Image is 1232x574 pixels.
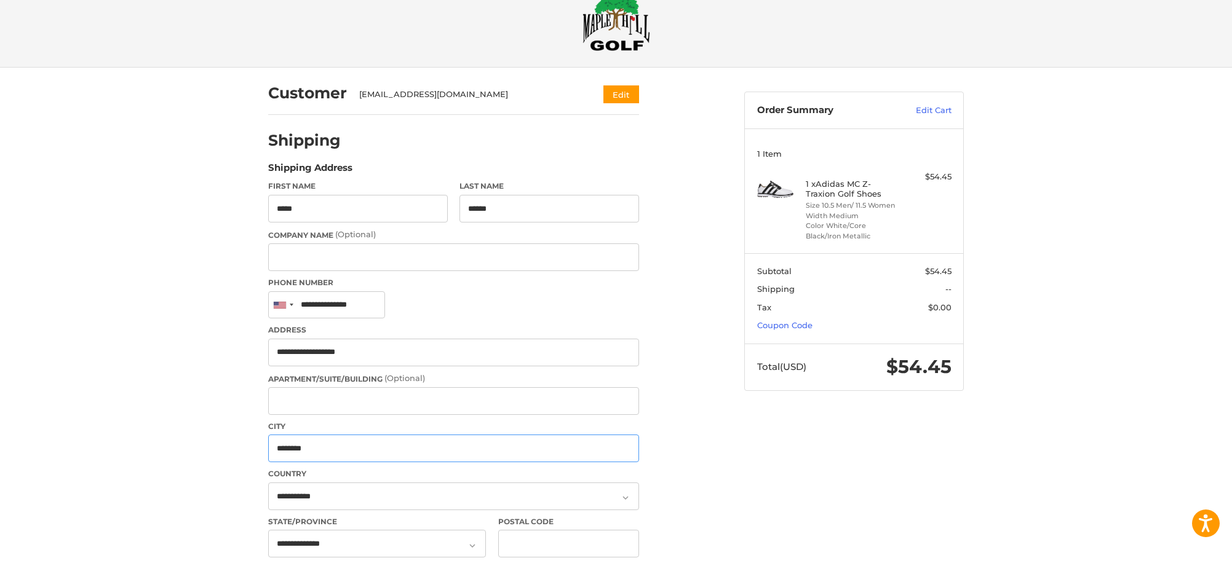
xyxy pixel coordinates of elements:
[268,161,352,181] legend: Shipping Address
[268,277,639,288] label: Phone Number
[757,302,771,312] span: Tax
[757,104,889,117] h3: Order Summary
[806,200,900,211] li: Size 10.5 Men/ 11.5 Women
[268,229,639,241] label: Company Name
[268,181,448,192] label: First Name
[945,284,952,294] span: --
[889,104,952,117] a: Edit Cart
[806,221,900,241] li: Color White/Core Black/Iron Metallic
[269,292,297,318] div: United States: +1
[757,320,813,330] a: Coupon Code
[757,361,806,372] span: Total (USD)
[335,229,376,239] small: (Optional)
[925,266,952,276] span: $54.45
[603,85,639,103] button: Edit
[268,468,639,479] label: Country
[886,355,952,378] span: $54.45
[268,372,639,385] label: Apartment/Suite/Building
[757,149,952,159] h3: 1 Item
[359,88,580,101] div: [EMAIL_ADDRESS][DOMAIN_NAME]
[903,171,952,183] div: $54.45
[384,373,425,383] small: (Optional)
[498,516,640,527] label: Postal Code
[806,179,900,199] h4: 1 x Adidas MC Z-Traxion Golf Shoes
[268,84,347,103] h2: Customer
[757,266,792,276] span: Subtotal
[757,284,795,294] span: Shipping
[268,324,639,336] label: Address
[806,211,900,221] li: Width Medium
[268,516,486,527] label: State/Province
[928,302,952,312] span: $0.00
[268,131,341,150] h2: Shipping
[459,181,639,192] label: Last Name
[268,421,639,432] label: City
